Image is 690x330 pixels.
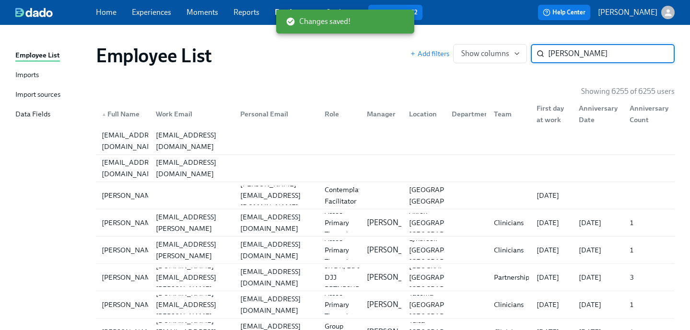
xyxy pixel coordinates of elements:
[490,244,528,256] div: Clinicians
[321,184,374,207] div: Contemplative Facilitator
[98,299,162,310] div: [PERSON_NAME]
[152,200,233,246] div: [PERSON_NAME][EMAIL_ADDRESS][PERSON_NAME][DOMAIN_NAME]
[98,190,162,201] div: [PERSON_NAME]
[148,104,233,124] div: Work Email
[15,69,88,81] a: Imports
[152,129,233,152] div: [EMAIL_ADDRESS][DOMAIN_NAME]
[275,8,311,17] a: Employees
[543,8,585,17] span: Help Center
[575,244,622,256] div: [DATE]
[96,44,212,67] h1: Employee List
[96,264,675,291] div: [PERSON_NAME][PERSON_NAME][DOMAIN_NAME][EMAIL_ADDRESS][PERSON_NAME][DOMAIN_NAME][EMAIL_ADDRESS][D...
[234,8,259,17] a: Reports
[15,89,60,101] div: Import sources
[98,157,166,180] div: [EMAIL_ADDRESS][DOMAIN_NAME]
[15,50,60,62] div: Employee List
[152,108,233,120] div: Work Email
[461,49,519,58] span: Show columns
[286,16,351,27] span: Changes saved!
[15,8,53,17] img: dado
[98,217,162,228] div: [PERSON_NAME]
[490,299,528,310] div: Clinicians
[367,245,426,255] p: [PERSON_NAME]
[96,155,675,182] a: [EMAIL_ADDRESS][DOMAIN_NAME][EMAIL_ADDRESS][DOMAIN_NAME]
[321,260,367,295] div: SR DR, Ed & DJJ PRTNRSHPS
[490,272,536,283] div: Partnerships
[321,287,359,322] div: Assoc Primary Therapist
[15,89,88,101] a: Import sources
[486,104,528,124] div: Team
[317,104,359,124] div: Role
[15,50,88,62] a: Employee List
[96,127,675,154] div: [EMAIL_ADDRESS][DOMAIN_NAME][EMAIL_ADDRESS][DOMAIN_NAME]
[490,108,528,120] div: Team
[548,44,675,63] input: Search by name
[96,291,675,318] div: [PERSON_NAME][PERSON_NAME][DOMAIN_NAME][EMAIL_ADDRESS][PERSON_NAME][DOMAIN_NAME][EMAIL_ADDRESS][D...
[626,102,673,125] div: Anniversary Count
[359,104,401,124] div: Manager
[575,272,622,283] div: [DATE]
[96,8,117,17] a: Home
[102,112,106,117] span: ▲
[367,272,426,283] p: [PERSON_NAME]
[626,299,673,310] div: 1
[233,104,317,124] div: Personal Email
[626,244,673,256] div: 1
[96,237,675,264] a: [PERSON_NAME][PERSON_NAME][EMAIL_ADDRESS][PERSON_NAME][DOMAIN_NAME][EMAIL_ADDRESS][DOMAIN_NAME]As...
[626,272,673,283] div: 3
[490,217,528,228] div: Clinicians
[236,293,317,316] div: [EMAIL_ADDRESS][DOMAIN_NAME]
[598,7,657,18] p: [PERSON_NAME]
[405,108,444,120] div: Location
[96,182,675,209] div: [PERSON_NAME][PERSON_NAME][EMAIL_ADDRESS][DOMAIN_NAME]Contemplative Facilitator[GEOGRAPHIC_DATA],...
[405,205,483,240] div: Akron [GEOGRAPHIC_DATA] [GEOGRAPHIC_DATA]
[410,49,449,58] button: Add filters
[533,244,571,256] div: [DATE]
[405,287,483,322] div: Tacoma [GEOGRAPHIC_DATA] [GEOGRAPHIC_DATA]
[533,217,571,228] div: [DATE]
[236,211,317,234] div: [EMAIL_ADDRESS][DOMAIN_NAME]
[533,102,571,125] div: First day at work
[575,217,622,228] div: [DATE]
[405,233,483,267] div: Lynbrook [GEOGRAPHIC_DATA] [GEOGRAPHIC_DATA]
[529,104,571,124] div: First day at work
[236,178,317,213] div: [PERSON_NAME][EMAIL_ADDRESS][DOMAIN_NAME]
[15,69,39,81] div: Imports
[96,182,675,209] a: [PERSON_NAME][PERSON_NAME][EMAIL_ADDRESS][DOMAIN_NAME]Contemplative Facilitator[GEOGRAPHIC_DATA],...
[453,44,527,63] button: Show columns
[96,127,675,155] a: [EMAIL_ADDRESS][DOMAIN_NAME][EMAIL_ADDRESS][DOMAIN_NAME]
[533,272,571,283] div: [DATE]
[15,8,96,17] a: dado
[98,129,166,152] div: [EMAIL_ADDRESS][DOMAIN_NAME]
[98,244,162,256] div: [PERSON_NAME]
[236,239,317,262] div: [EMAIL_ADDRESS][DOMAIN_NAME]
[538,5,590,20] button: Help Center
[571,104,622,124] div: Anniversary Date
[152,249,233,306] div: [PERSON_NAME][DOMAIN_NAME][EMAIL_ADDRESS][PERSON_NAME][DOMAIN_NAME]
[152,157,233,180] div: [EMAIL_ADDRESS][DOMAIN_NAME]
[575,102,622,125] div: Anniversary Date
[321,233,359,267] div: Assoc Primary Therapist
[98,108,148,120] div: Full Name
[98,272,162,283] div: [PERSON_NAME]
[96,209,675,236] div: [PERSON_NAME][PERSON_NAME][EMAIL_ADDRESS][PERSON_NAME][DOMAIN_NAME][EMAIL_ADDRESS][DOMAIN_NAME]As...
[622,104,673,124] div: Anniversary Count
[626,217,673,228] div: 1
[575,299,622,310] div: [DATE]
[367,299,426,310] p: [PERSON_NAME]
[363,108,401,120] div: Manager
[96,264,675,291] a: [PERSON_NAME][PERSON_NAME][DOMAIN_NAME][EMAIL_ADDRESS][PERSON_NAME][DOMAIN_NAME][EMAIL_ADDRESS][D...
[96,291,675,319] a: [PERSON_NAME][PERSON_NAME][DOMAIN_NAME][EMAIL_ADDRESS][PERSON_NAME][DOMAIN_NAME][EMAIL_ADDRESS][D...
[321,205,359,240] div: Assoc Primary Therapist
[405,260,483,295] div: [GEOGRAPHIC_DATA] [GEOGRAPHIC_DATA] [GEOGRAPHIC_DATA]
[321,108,359,120] div: Role
[15,109,88,121] a: Data Fields
[367,217,426,228] p: [PERSON_NAME]
[187,8,218,17] a: Moments
[401,104,444,124] div: Location
[598,6,675,19] button: [PERSON_NAME]
[533,299,571,310] div: [DATE]
[132,8,171,17] a: Experiences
